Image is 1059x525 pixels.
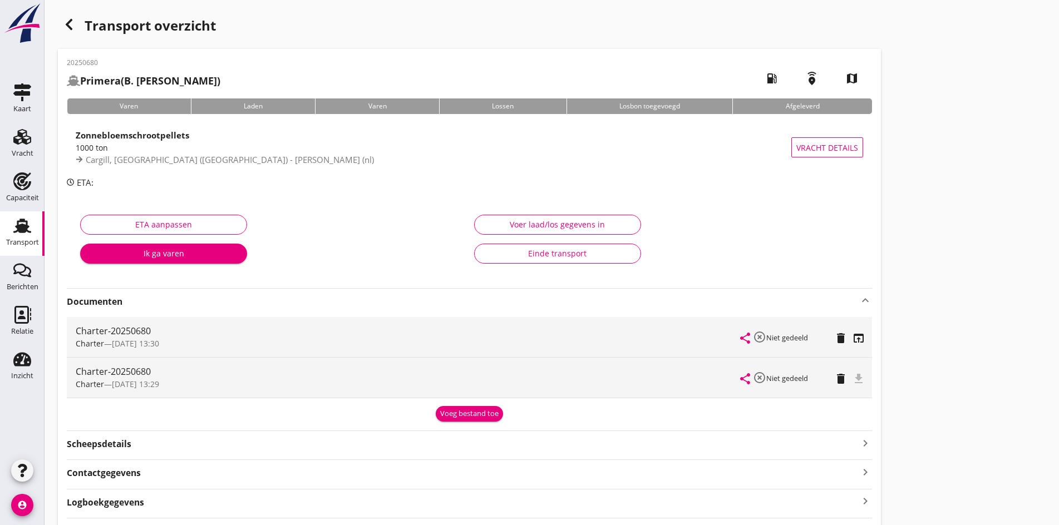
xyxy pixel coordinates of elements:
strong: Primera [80,74,121,87]
button: Vracht details [791,137,863,157]
i: keyboard_arrow_right [859,464,872,479]
span: Cargill, [GEOGRAPHIC_DATA] ([GEOGRAPHIC_DATA]) - [PERSON_NAME] (nl) [86,154,374,165]
div: Transport overzicht [58,13,881,40]
button: Einde transport [474,244,641,264]
i: delete [834,331,848,345]
p: 20250680 [67,58,220,68]
strong: Zonnebloemschrootpellets [76,130,189,141]
img: logo-small.a267ee39.svg [2,3,42,44]
strong: Logboekgegevens [67,496,144,509]
span: [DATE] 13:30 [112,338,159,349]
div: Varen [67,98,191,114]
i: share [738,372,752,385]
h2: (B. [PERSON_NAME]) [67,73,220,88]
strong: Documenten [67,295,859,308]
i: open_in_browser [852,331,865,345]
button: Ik ga varen [80,244,247,264]
div: Charter-20250680 [76,324,741,338]
div: Charter-20250680 [76,365,741,378]
i: highlight_off [753,371,766,384]
div: Capaciteit [6,194,39,201]
span: Charter [76,379,104,389]
div: Ik ga varen [89,247,238,259]
i: map [836,63,868,94]
div: Varen [315,98,439,114]
span: ETA: [77,177,93,188]
div: Vracht [12,150,33,157]
button: Voer laad/los gegevens in [474,215,641,235]
div: Voer laad/los gegevens in [484,219,632,230]
i: keyboard_arrow_right [859,494,872,509]
div: Einde transport [484,247,632,259]
strong: Scheepsdetails [67,438,131,450]
i: keyboard_arrow_right [859,435,872,450]
div: Transport [6,239,39,246]
div: Laden [191,98,316,114]
i: account_circle [11,494,33,516]
small: Niet gedeeld [766,373,808,383]
button: ETA aanpassen [80,215,247,235]
a: Zonnebloemschrootpellets1000 tonCargill, [GEOGRAPHIC_DATA] ([GEOGRAPHIC_DATA]) - [PERSON_NAME] (n... [67,123,872,172]
div: — [76,338,741,349]
div: Lossen [439,98,567,114]
i: local_gas_station [756,63,787,94]
i: keyboard_arrow_up [859,294,872,307]
i: delete [834,372,848,385]
div: Relatie [11,328,33,335]
i: emergency_share [796,63,828,94]
div: ETA aanpassen [90,219,238,230]
span: [DATE] 13:29 [112,379,159,389]
div: Berichten [7,283,38,290]
div: Inzicht [11,372,33,379]
div: Losbon toegevoegd [567,98,733,114]
div: Voeg bestand toe [440,408,499,419]
small: Niet gedeeld [766,333,808,343]
div: Afgeleverd [732,98,872,114]
span: Charter [76,338,104,349]
div: — [76,378,741,390]
strong: Contactgegevens [67,467,141,479]
i: highlight_off [753,330,766,344]
div: 1000 ton [76,142,791,153]
button: Voeg bestand toe [436,406,503,422]
i: share [738,331,752,345]
div: Kaart [13,105,31,112]
span: Vracht details [796,142,858,153]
